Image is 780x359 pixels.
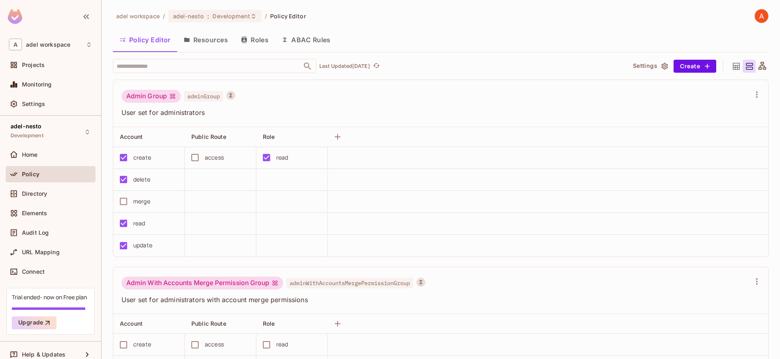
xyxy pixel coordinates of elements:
span: Monitoring [22,81,52,88]
button: Roles [234,30,275,50]
div: access [205,153,224,162]
span: A [9,39,22,50]
span: Audit Log [22,229,49,236]
li: / [163,12,165,20]
button: A User Set is a dynamically conditioned role, grouping users based on real-time criteria. [416,278,425,287]
span: User set for administrators with account merge permissions [121,295,750,304]
span: the active workspace [116,12,160,20]
button: A User Set is a dynamically conditioned role, grouping users based on real-time criteria. [226,91,235,100]
span: Connect [22,268,45,275]
span: adel-nesto [11,123,42,130]
span: Home [22,151,38,158]
span: Development [212,12,250,20]
button: refresh [372,61,381,71]
span: Settings [22,101,45,107]
span: Policy [22,171,39,177]
div: merge [133,197,150,206]
span: Account [120,133,143,140]
span: URL Mapping [22,249,60,255]
span: Public Route [191,133,226,140]
span: User set for administrators [121,108,750,117]
button: Create [674,60,716,73]
button: Policy Editor [113,30,177,50]
span: Development [11,132,43,139]
span: Elements [22,210,47,216]
span: adminWithAccountsMergePermissionGroup [286,278,413,288]
span: Role [263,133,275,140]
span: refresh [373,62,380,70]
div: delete [133,175,150,184]
span: : [207,13,210,19]
div: create [133,340,151,349]
span: adel-nesto [173,12,204,20]
button: ABAC Rules [275,30,337,50]
span: Role [263,320,275,327]
div: create [133,153,151,162]
span: Workspace: adel workspace [26,41,70,48]
button: Resources [177,30,234,50]
div: update [133,241,152,250]
button: Settings [630,60,670,73]
li: / [265,12,267,20]
span: Projects [22,62,45,68]
div: read [276,153,288,162]
span: Directory [22,190,47,197]
button: Open [302,61,313,72]
div: access [205,340,224,349]
div: read [133,219,145,228]
p: Last Updated [DATE] [319,63,370,69]
span: Public Route [191,320,226,327]
div: read [276,340,288,349]
span: Click to refresh data [370,61,381,71]
span: adminGroup [184,91,223,102]
img: Adel Ati [755,9,768,23]
span: Account [120,320,143,327]
button: Upgrade [12,316,56,329]
div: Trial ended- now on Free plan [12,293,87,301]
div: Admin With Accounts Merge Permission Group [121,277,283,290]
span: Help & Updates [22,351,65,358]
div: Admin Group [121,90,181,103]
img: SReyMgAAAABJRU5ErkJggg== [8,9,22,24]
span: Policy Editor [270,12,306,20]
